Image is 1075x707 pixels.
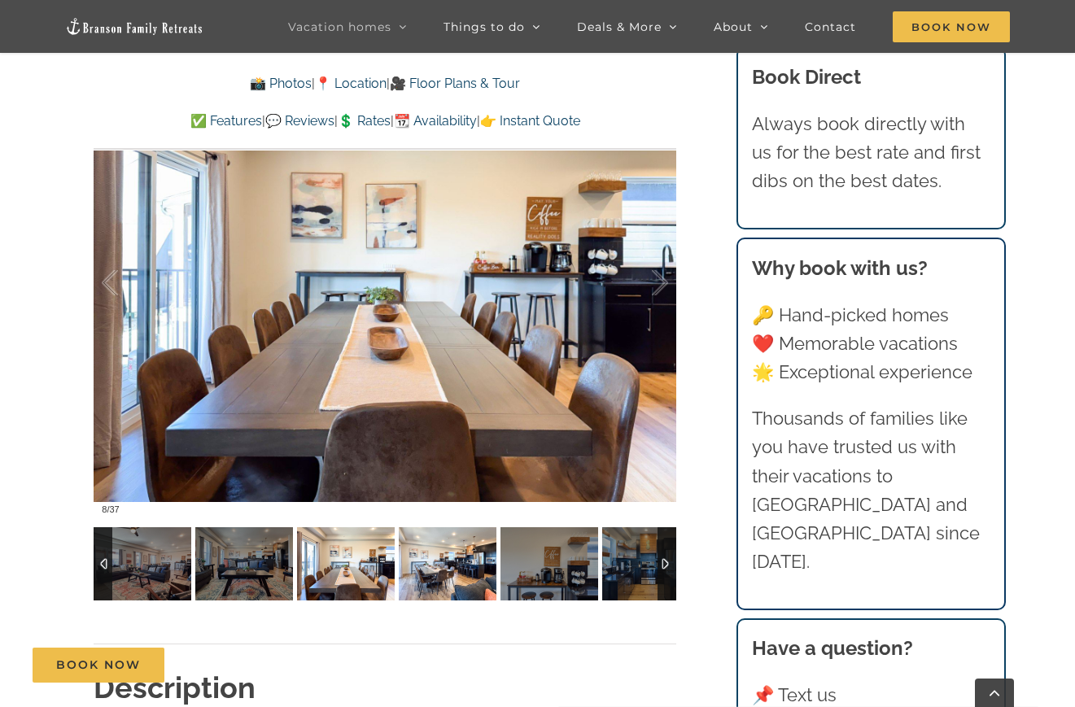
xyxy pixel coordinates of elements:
p: Always book directly with us for the best rate and first dibs on the best dates. [752,110,990,196]
a: 📍 Location [315,76,387,91]
p: | | [94,73,676,94]
strong: Description [94,670,256,705]
a: 📸 Photos [250,76,312,91]
strong: Have a question? [752,636,913,660]
img: Branson Family Retreats Logo [65,17,203,36]
b: Book Direct [752,65,861,89]
img: Pineapple-Shores-at-Table-Rock-Lake-3009-scaled.jpg-nggid043175-ngg0dyn-120x90-00f0w010c011r110f1... [297,527,395,600]
span: Deals & More [577,21,662,33]
span: Book Now [56,658,141,672]
a: 🎥 Floor Plans & Tour [390,76,520,91]
img: Pineapple-Shores-at-Table-Rock-Lake-3007-scaled.jpg-nggid043173-ngg0dyn-120x90-00f0w010c011r110f1... [195,527,293,600]
h3: Why book with us? [752,254,990,283]
span: Things to do [444,21,525,33]
span: Contact [805,21,856,33]
img: Pineapple-Shores-at-Table-Rock-Lake-3010-scaled.jpg-nggid043176-ngg0dyn-120x90-00f0w010c011r110f1... [500,527,598,600]
img: Pineapple-Shores-at-Table-Rock-Lake-3011-scaled.jpg-nggid043177-ngg0dyn-120x90-00f0w010c011r110f1... [602,527,700,600]
a: 💲 Rates [338,113,391,129]
p: | | | | [94,111,676,132]
p: Thousands of families like you have trusted us with their vacations to [GEOGRAPHIC_DATA] and [GEO... [752,404,990,576]
img: Pineapple-Shores-at-Table-Rock-Lake-3008-scaled.jpg-nggid043174-ngg0dyn-120x90-00f0w010c011r110f1... [399,527,496,600]
a: ✅ Features [190,113,262,129]
a: Book Now [33,648,164,683]
span: About [714,21,753,33]
p: 🔑 Hand-picked homes ❤️ Memorable vacations 🌟 Exceptional experience [752,301,990,387]
span: Vacation homes [288,21,391,33]
a: 💬 Reviews [265,113,334,129]
img: Pineapple-Shores-at-Table-Rock-Lake-3006-scaled.jpg-nggid043172-ngg0dyn-120x90-00f0w010c011r110f1... [94,527,191,600]
span: Book Now [893,11,1010,42]
a: 📆 Availability [394,113,477,129]
a: 👉 Instant Quote [480,113,580,129]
